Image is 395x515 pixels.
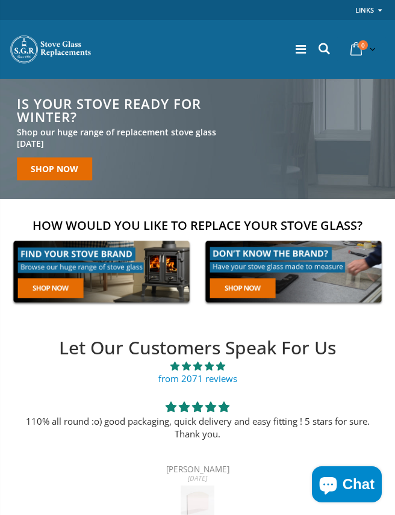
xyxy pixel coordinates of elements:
[14,415,381,440] p: 110% all round :o) good packaging, quick delivery and easy fitting ! 5 stars for sure. Thank you.
[358,40,368,50] span: 0
[17,157,92,180] a: Shop now
[201,236,386,307] img: made-to-measure-cta_2cd95ceb-d519-4648-b0cf-d2d338fdf11f.jpg
[346,37,378,61] a: 0
[14,466,381,475] div: [PERSON_NAME]
[308,466,385,505] inbox-online-store-chat: Shopify online store chat
[17,96,245,123] h2: Is your stove ready for winter?
[14,399,381,415] div: 5 stars
[9,34,93,64] img: Stove Glass Replacement
[9,217,386,233] h2: How would you like to replace your stove glass?
[355,2,374,17] a: Links
[296,41,306,57] a: Menu
[158,372,237,384] a: from 2071 reviews
[17,126,245,149] h3: Shop our huge range of replacement stove glass [DATE]
[9,236,194,307] img: find-your-brand-cta_9b334d5d-5c94-48ed-825f-d7972bbdebd0.jpg
[14,475,381,481] div: [DATE]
